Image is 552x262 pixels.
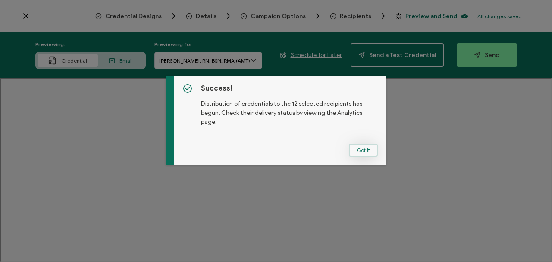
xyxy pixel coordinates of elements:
[201,84,378,93] h5: Success!
[166,76,386,165] div: dialog
[349,144,378,157] button: Got It
[509,221,552,262] iframe: Chat Widget
[201,93,378,126] p: Distribution of credentials to the 12 selected recipients has begun. Check their delivery status ...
